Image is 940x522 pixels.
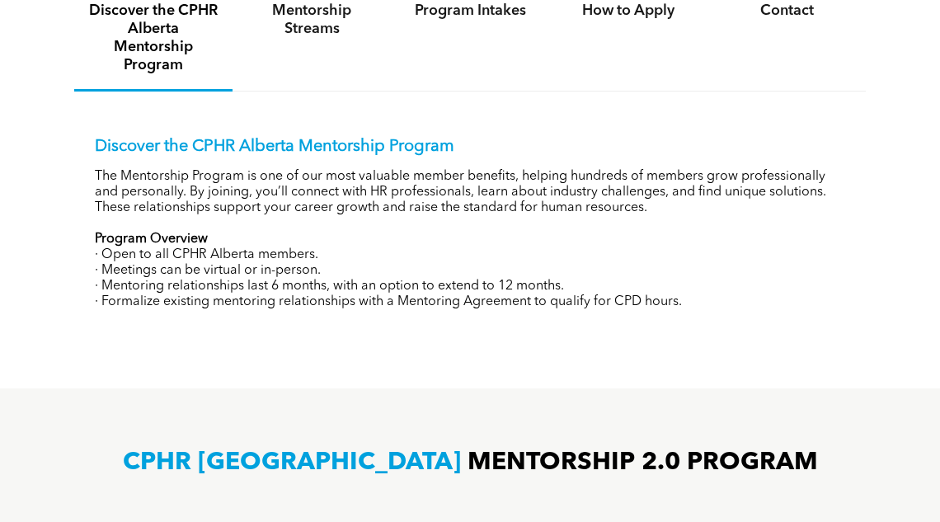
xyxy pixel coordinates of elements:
[95,233,208,246] strong: Program Overview
[95,294,845,310] p: · Formalize existing mentoring relationships with a Mentoring Agreement to qualify for CPD hours.
[95,279,845,294] p: · Mentoring relationships last 6 months, with an option to extend to 12 months.
[95,137,845,157] p: Discover the CPHR Alberta Mentorship Program
[95,247,845,263] p: · Open to all CPHR Alberta members.
[722,2,851,20] h4: Contact
[406,2,534,20] h4: Program Intakes
[468,450,818,475] span: MENTORSHIP 2.0 PROGRAM
[247,2,376,38] h4: Mentorship Streams
[123,450,461,475] span: CPHR [GEOGRAPHIC_DATA]
[564,2,693,20] h4: How to Apply
[95,169,845,216] p: The Mentorship Program is one of our most valuable member benefits, helping hundreds of members g...
[89,2,218,74] h4: Discover the CPHR Alberta Mentorship Program
[95,263,845,279] p: · Meetings can be virtual or in-person.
